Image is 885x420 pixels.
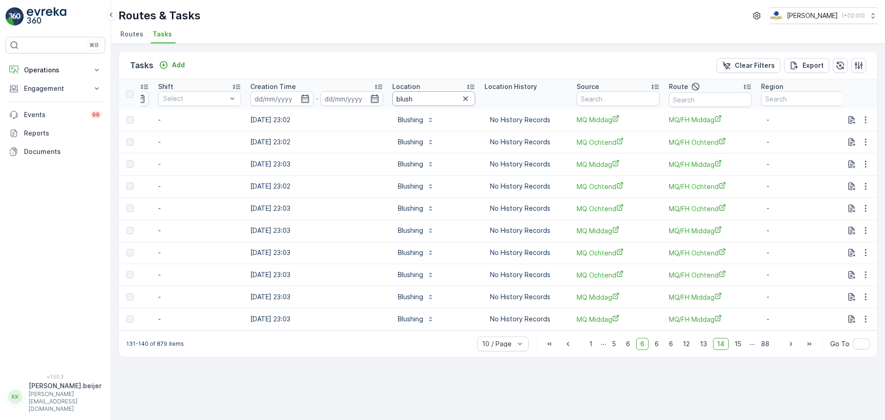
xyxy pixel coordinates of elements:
td: [DATE] 23:02 [246,131,388,153]
button: Blushing [392,179,440,194]
p: No History Records [490,137,562,147]
td: [DATE] 23:03 [246,153,388,175]
input: dd/mm/yyyy [250,91,313,106]
p: Blushing [398,292,423,302]
p: Blushing [398,137,423,147]
div: Toggle Row Selected [126,160,134,168]
input: Search [577,91,660,106]
button: Blushing [392,245,440,260]
button: Add [155,59,189,71]
div: Toggle Row Selected [126,183,134,190]
a: MQ Middag [577,292,660,302]
p: - [158,137,241,147]
p: Routes & Tasks [118,8,201,23]
p: - [767,204,838,213]
p: Region [761,82,783,91]
p: No History Records [490,226,562,235]
p: - [767,314,838,324]
p: No History Records [490,270,562,279]
span: v 1.50.3 [6,374,105,379]
span: MQ/FH Middag [669,226,752,236]
p: No History Records [490,182,562,191]
a: MQ Middag [577,115,660,124]
p: Blushing [398,204,423,213]
p: No History Records [490,292,562,302]
p: - [158,115,241,124]
p: Blushing [398,160,423,169]
a: Reports [6,124,105,142]
span: 6 [622,338,634,350]
p: - [767,270,838,279]
img: basis-logo_rgb2x.png [770,11,783,21]
p: No History Records [490,160,562,169]
p: Source [577,82,599,91]
p: - [767,292,838,302]
span: 1 [585,338,596,350]
span: 5 [608,338,620,350]
a: MQ Ochtend [577,204,660,213]
p: - [767,137,838,147]
p: Blushing [398,115,423,124]
td: [DATE] 23:03 [246,286,388,308]
td: [DATE] 23:03 [246,219,388,242]
div: Toggle Row Selected [126,116,134,124]
p: - [767,160,838,169]
p: Blushing [398,248,423,257]
p: 131-140 of 879 items [126,340,184,348]
p: - [767,226,838,235]
button: Blushing [392,201,440,216]
span: 14 [713,338,729,350]
p: - [158,160,241,169]
td: [DATE] 23:02 [246,175,388,197]
button: [PERSON_NAME](+02:00) [770,7,878,24]
span: Go To [830,339,850,349]
p: - [767,182,838,191]
a: MQ/FH Middag [669,314,752,324]
span: 88 [757,338,773,350]
input: Search [761,91,844,106]
button: Blushing [392,267,440,282]
p: ( +02:00 ) [842,12,865,19]
p: - [315,93,319,104]
p: Reports [24,129,101,138]
a: Documents [6,142,105,161]
a: MQ Middag [577,226,660,236]
p: Blushing [398,314,423,324]
span: MQ/FH Ochtend [669,137,752,147]
div: Toggle Row Selected [126,293,134,301]
p: - [158,226,241,235]
a: MQ/FH Ochtend [669,204,752,213]
p: Engagement [24,84,87,93]
a: MQ/FH Middag [669,292,752,302]
p: Events [24,110,85,119]
span: MQ/FH Middag [669,160,752,169]
p: 99 [92,111,100,118]
div: Toggle Row Selected [126,315,134,323]
button: Blushing [392,135,440,149]
a: MQ/FH Ochtend [669,270,752,280]
button: Export [784,58,829,73]
div: Toggle Row Selected [126,249,134,256]
p: [PERSON_NAME][EMAIL_ADDRESS][DOMAIN_NAME] [29,390,101,413]
a: MQ Ochtend [577,137,660,147]
p: Documents [24,147,101,156]
button: Blushing [392,312,440,326]
input: Search [392,91,475,106]
span: MQ Middag [577,314,660,324]
p: No History Records [490,248,562,257]
td: [DATE] 23:02 [246,109,388,131]
p: Tasks [130,59,153,72]
span: MQ Middag [577,160,660,169]
span: MQ Ochtend [577,182,660,191]
input: dd/mm/yyyy [320,91,383,106]
td: [DATE] 23:03 [246,242,388,264]
p: Blushing [398,270,423,279]
p: Export [802,61,824,70]
button: Blushing [392,157,440,172]
p: No History Records [490,204,562,213]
